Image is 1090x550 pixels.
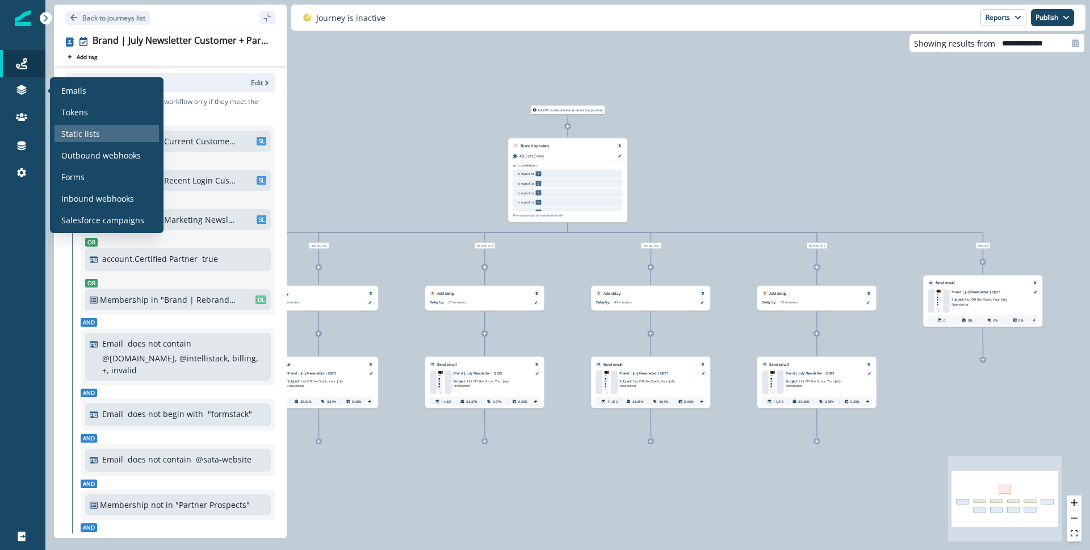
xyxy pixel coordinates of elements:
p: Send email [936,280,955,286]
p: Back to journeys list [82,13,145,23]
span: SL [257,137,267,145]
img: email asset unavailable [769,371,777,394]
a: Tokens [54,103,159,120]
img: email asset unavailable [934,289,943,312]
button: Remove [865,291,873,295]
div: Add delayRemoveDelay by:49 minutes [591,286,710,311]
p: Membership [100,499,149,511]
button: Remove [699,291,706,295]
div: Send emailRemoveemail asset unavailableBrand | July Newsletter | Q325Subject: Hot Off the Stack, ... [923,275,1042,327]
p: Forms [61,171,85,183]
p: with conditions: [513,163,538,168]
button: Remove [616,144,623,148]
span: Or [85,238,98,247]
p: 11,421 [441,399,451,404]
button: zoom in [1067,495,1081,511]
p: in [151,294,158,306]
p: Salesforce campaigns [61,214,144,226]
div: Add delayRemoveDelay by:63 minutes [757,286,877,311]
div: is equal to 4 [606,243,695,248]
p: Add delay [437,290,454,296]
span: SL [257,215,267,224]
p: 0% [993,318,998,323]
span: is equal to 3 [475,243,495,248]
p: Send email [437,361,456,367]
span: SL [257,176,267,185]
a: Inbound webhooks [54,190,159,207]
p: 27 minutes [448,300,506,305]
p: Showing results from [914,37,995,49]
a: Static lists [54,125,159,142]
span: And [81,434,97,443]
a: Outbound webhooks [54,147,159,164]
p: is equal to [518,190,534,195]
p: 0.39% [518,399,527,404]
span: is equal to 5 [807,243,827,248]
p: Brand | July Newsletter | Q325 [287,371,362,376]
p: 11,415 [773,399,783,404]
p: Membership [100,294,149,306]
span: Default [976,243,990,248]
p: 3.57% [493,399,502,404]
p: The values would be evaluated in order. [513,213,564,217]
p: is equal to [518,181,534,186]
div: Send emailRemoveemail asset unavailableBrand | July Newsletter | Q325Subject: Hot Off the Stack, ... [259,357,378,409]
p: 35.92% [300,399,312,404]
p: Subject: [454,376,512,388]
p: 0.43% [684,399,693,404]
p: does not contain [128,453,191,465]
p: "Partner Prospects" [175,499,251,511]
button: Remove [533,363,540,366]
p: @sata-website [196,453,251,465]
span: Hot Off the Stack, Your July Newsletter [454,378,509,388]
div: 64,891 contacts have entered the journey [523,106,613,114]
g: Edge from 48712b52-5f8b-4f44-a6ee-6ce6b9fa6e69 to node-edge-labelc3d5faca-c9e1-4b24-bb13-11e37cb1... [485,223,568,241]
span: And [81,318,97,327]
p: 0 [944,318,945,323]
p: @[DOMAIN_NAME], @intellistack, billing, +, invalid [102,352,263,376]
p: Send email [603,361,623,367]
span: Hot Off the Stack, Your July Newsletter [287,378,342,388]
p: Subject: [619,376,677,388]
p: 3.58% [825,399,834,404]
p: 35.46% [798,399,810,404]
span: is equal to 4 [641,243,661,248]
p: account.Certified Partner [102,253,198,265]
span: is equal to 2 [309,243,329,248]
a: Emails [54,82,159,99]
p: 64,891 contacts have entered the journey [538,107,603,113]
p: Delay by: [762,300,781,305]
p: Delay by: [430,300,448,305]
p: Journey is inactive [316,12,385,24]
button: Reports [980,9,1026,26]
p: is equal to [518,200,534,205]
p: Delay by: [596,300,615,305]
button: Remove [367,291,374,295]
p: 3 [536,190,542,195]
p: 3.66% [659,399,668,404]
p: Inbound webhooks [61,193,134,205]
p: Outbound webhooks [61,149,141,161]
p: Brand | July Newsletter | Q325 [786,371,860,376]
p: 63 minutes [781,300,839,305]
div: Send emailRemoveemail asset unavailableBrand | July Newsletter | Q325Subject: Hot Off the Stack, ... [757,357,877,409]
a: Salesforce campaigns [54,211,159,228]
span: And [81,480,97,488]
p: Subject: [951,294,1009,307]
p: true [202,253,218,265]
p: Email [102,453,123,465]
p: "Brand | Rebrand Managed | Q225" [161,294,237,306]
img: email asset unavailable [602,371,611,394]
button: Publish [1031,9,1074,26]
button: Go back [65,11,150,25]
p: 14 minutes [282,300,340,305]
p: Add tag [77,53,97,60]
p: 34.37% [466,399,477,404]
button: Remove [1031,281,1038,285]
p: Add delay [603,290,621,296]
p: "Current Customers + Newsletter (Pardot) | Q124" [161,135,237,147]
p: 0% [968,318,972,323]
button: sidebar collapse toggle [259,11,275,24]
span: Hot Off the Stack, Your July Newsletter [951,297,1007,306]
span: And [81,523,97,532]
